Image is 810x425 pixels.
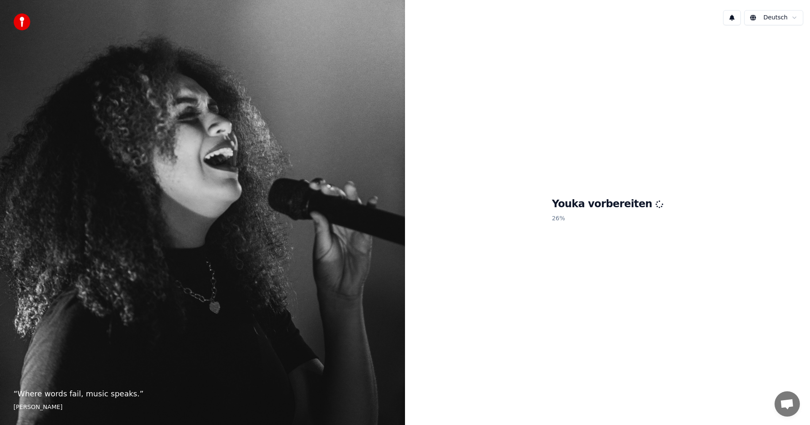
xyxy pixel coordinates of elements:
a: Chat öffnen [775,391,800,417]
p: “ Where words fail, music speaks. ” [13,388,391,400]
footer: [PERSON_NAME] [13,403,391,412]
img: youka [13,13,30,30]
h1: Youka vorbereiten [552,198,663,211]
p: 26 % [552,211,663,226]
